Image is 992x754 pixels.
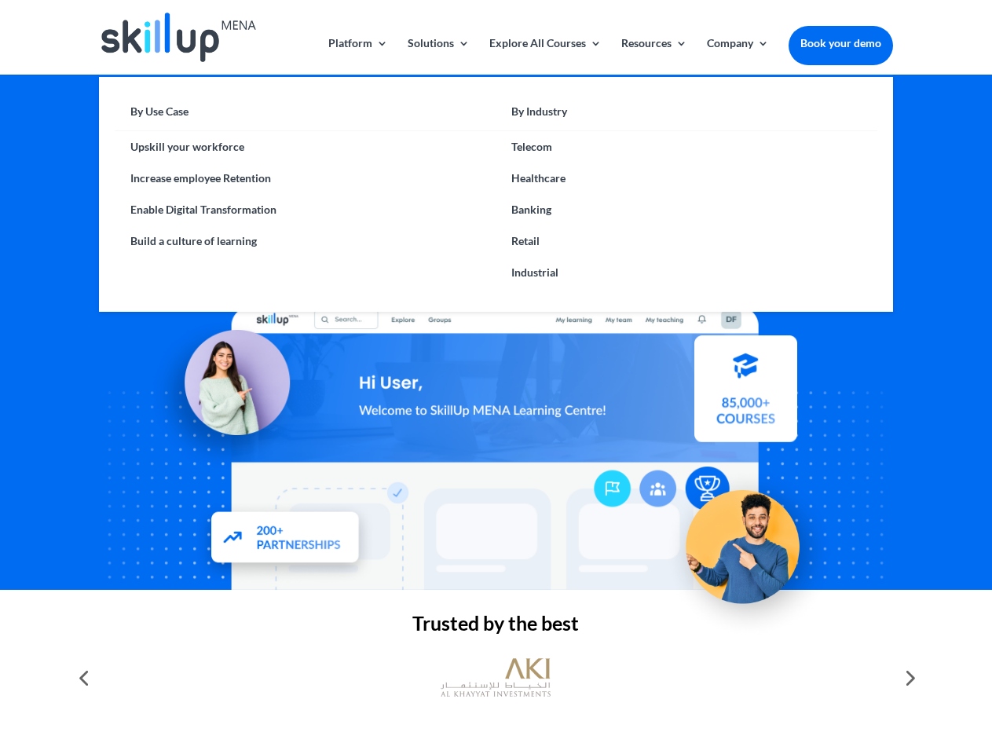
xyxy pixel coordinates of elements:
[147,313,306,471] img: Learning Management Solution - SkillUp
[489,38,602,75] a: Explore All Courses
[496,163,877,194] a: Healthcare
[496,225,877,257] a: Retail
[115,131,496,163] a: Upskill your workforce
[663,457,837,631] img: Upskill your workforce - SkillUp
[496,101,877,131] a: By Industry
[115,163,496,194] a: Increase employee Retention
[195,496,377,582] img: Partners - SkillUp Mena
[496,257,877,288] a: Industrial
[496,131,877,163] a: Telecom
[115,101,496,131] a: By Use Case
[99,613,892,641] h2: Trusted by the best
[496,194,877,225] a: Banking
[621,38,687,75] a: Resources
[115,225,496,257] a: Build a culture of learning
[115,194,496,225] a: Enable Digital Transformation
[789,26,893,60] a: Book your demo
[328,38,388,75] a: Platform
[408,38,470,75] a: Solutions
[101,13,255,62] img: Skillup Mena
[730,584,992,754] iframe: Chat Widget
[707,38,769,75] a: Company
[694,342,797,448] img: Courses library - SkillUp MENA
[441,650,551,705] img: al khayyat investments logo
